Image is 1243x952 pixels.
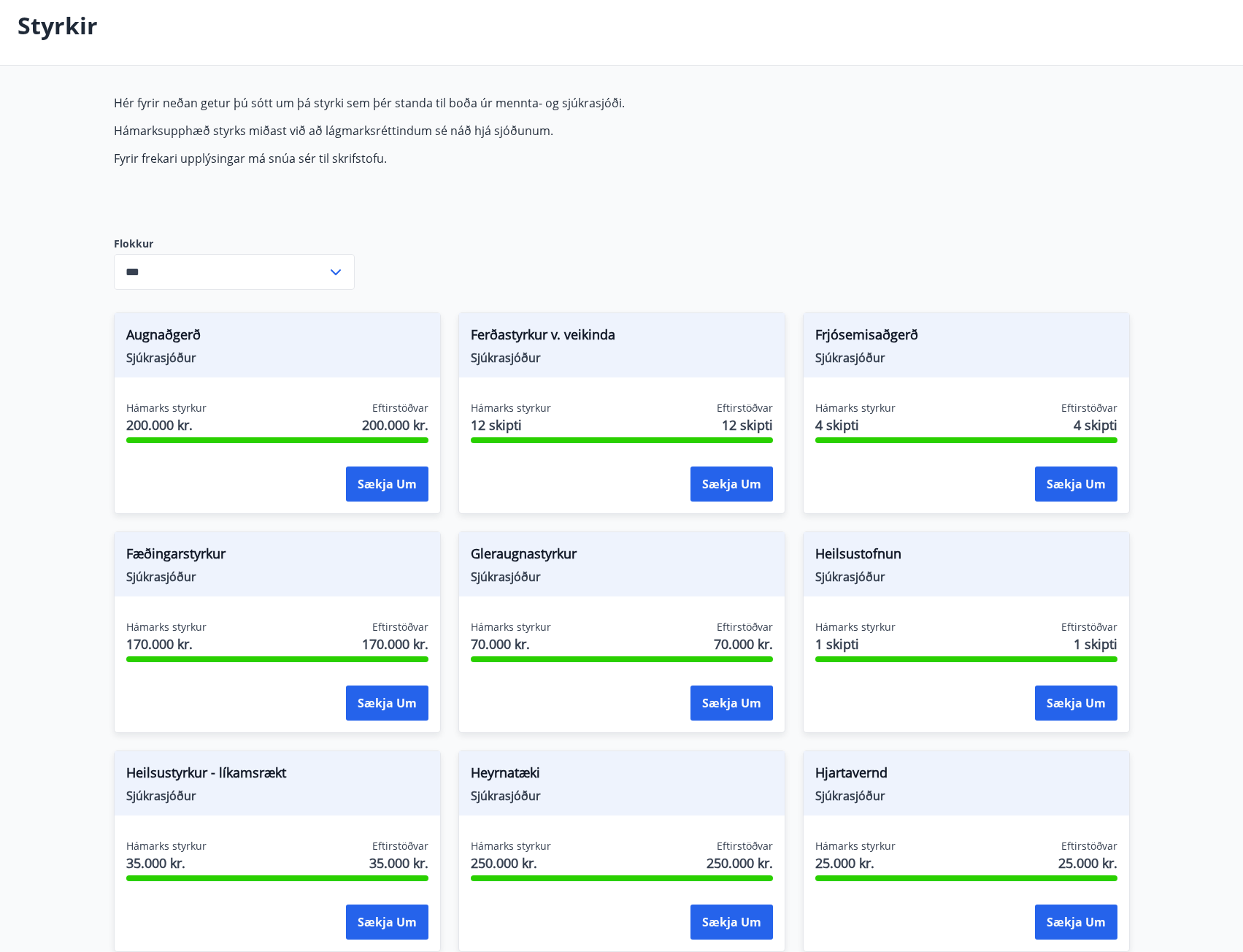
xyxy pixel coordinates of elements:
span: Augnaðgerð [126,325,428,350]
span: Sjúkrasjóður [126,350,428,366]
span: Sjúkrasjóður [815,569,1117,585]
span: 1 skipti [1074,634,1117,653]
span: Eftirstöðvar [372,839,428,853]
button: Sækja um [346,905,428,940]
span: Hámarks styrkur [471,401,551,415]
span: Eftirstöðvar [1061,401,1117,415]
span: Sjúkrasjóður [126,569,428,585]
p: Hámarksupphæð styrks miðast við að lágmarksréttindum sé náð hjá sjóðunum. [114,123,803,139]
p: Hér fyrir neðan getur þú sótt um þá styrki sem þér standa til boða úr mennta- og sjúkrasjóði. [114,95,803,111]
label: Flokkur [114,237,355,251]
span: Fæðingarstyrkur [126,544,428,569]
span: 70.000 kr. [714,634,773,653]
span: Eftirstöðvar [372,401,428,415]
span: Hámarks styrkur [815,620,896,634]
span: Eftirstöðvar [717,401,773,415]
span: Sjúkrasjóður [471,350,773,366]
span: Eftirstöðvar [717,620,773,634]
button: Sækja um [1035,686,1117,721]
span: Heilsustofnun [815,544,1117,569]
span: Hámarks styrkur [815,839,896,853]
button: Sækja um [1035,467,1117,502]
span: 25.000 kr. [1058,853,1117,872]
span: Sjúkrasjóður [471,788,773,804]
span: Sjúkrasjóður [471,569,773,585]
span: 12 skipti [722,415,773,434]
span: 200.000 kr. [126,415,207,434]
span: Gleraugnastyrkur [471,544,773,569]
span: Hámarks styrkur [126,401,207,415]
button: Sækja um [346,467,428,502]
p: Styrkir [18,9,98,42]
button: Sækja um [1035,905,1117,940]
button: Sækja um [346,686,428,721]
span: Hjartavernd [815,763,1117,788]
span: 35.000 kr. [369,853,428,872]
span: Frjósemisaðgerð [815,325,1117,350]
p: Fyrir frekari upplýsingar má snúa sér til skrifstofu. [114,150,803,166]
span: Eftirstöðvar [717,839,773,853]
span: 200.000 kr. [362,415,428,434]
button: Sækja um [690,467,773,502]
button: Sækja um [690,686,773,721]
span: Eftirstöðvar [372,620,428,634]
span: Eftirstöðvar [1061,620,1117,634]
span: Heyrnatæki [471,763,773,788]
span: Heilsustyrkur - líkamsrækt [126,763,428,788]
span: 170.000 kr. [126,634,207,653]
span: 70.000 kr. [471,634,551,653]
span: 250.000 kr. [471,853,551,872]
span: 12 skipti [471,415,551,434]
span: Hámarks styrkur [126,620,207,634]
button: Sækja um [690,905,773,940]
span: Ferðastyrkur v. veikinda [471,325,773,350]
span: Eftirstöðvar [1061,839,1117,853]
span: 35.000 kr. [126,853,207,872]
span: Sjúkrasjóður [815,788,1117,804]
span: 4 skipti [1074,415,1117,434]
span: Hámarks styrkur [815,401,896,415]
span: 170.000 kr. [362,634,428,653]
span: Hámarks styrkur [471,620,551,634]
span: Sjúkrasjóður [126,788,428,804]
span: Hámarks styrkur [471,839,551,853]
span: Sjúkrasjóður [815,350,1117,366]
span: 1 skipti [815,634,896,653]
span: Hámarks styrkur [126,839,207,853]
span: 4 skipti [815,415,896,434]
span: 250.000 kr. [707,853,773,872]
span: 25.000 kr. [815,853,896,872]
